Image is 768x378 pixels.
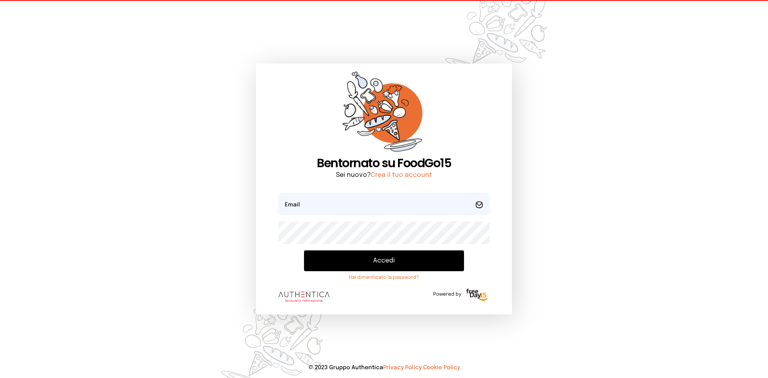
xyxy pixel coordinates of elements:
p: © 2023 Gruppo Authentica [13,364,755,372]
a: Crea il tuo account [371,172,432,178]
img: logo.8f33a47.png [278,292,330,302]
p: Sei nuovo? [278,170,490,180]
a: Cookie Policy [423,365,460,370]
span: Powered by [433,291,461,298]
a: Hai dimenticato la password? [304,274,464,281]
img: sticker-orange.65babaf.png [342,72,426,156]
img: logo-freeday.3e08031.png [464,287,490,303]
button: Accedi [304,250,464,271]
a: Privacy Policy [383,365,422,370]
h1: Bentornato su FoodGo15 [278,156,490,170]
